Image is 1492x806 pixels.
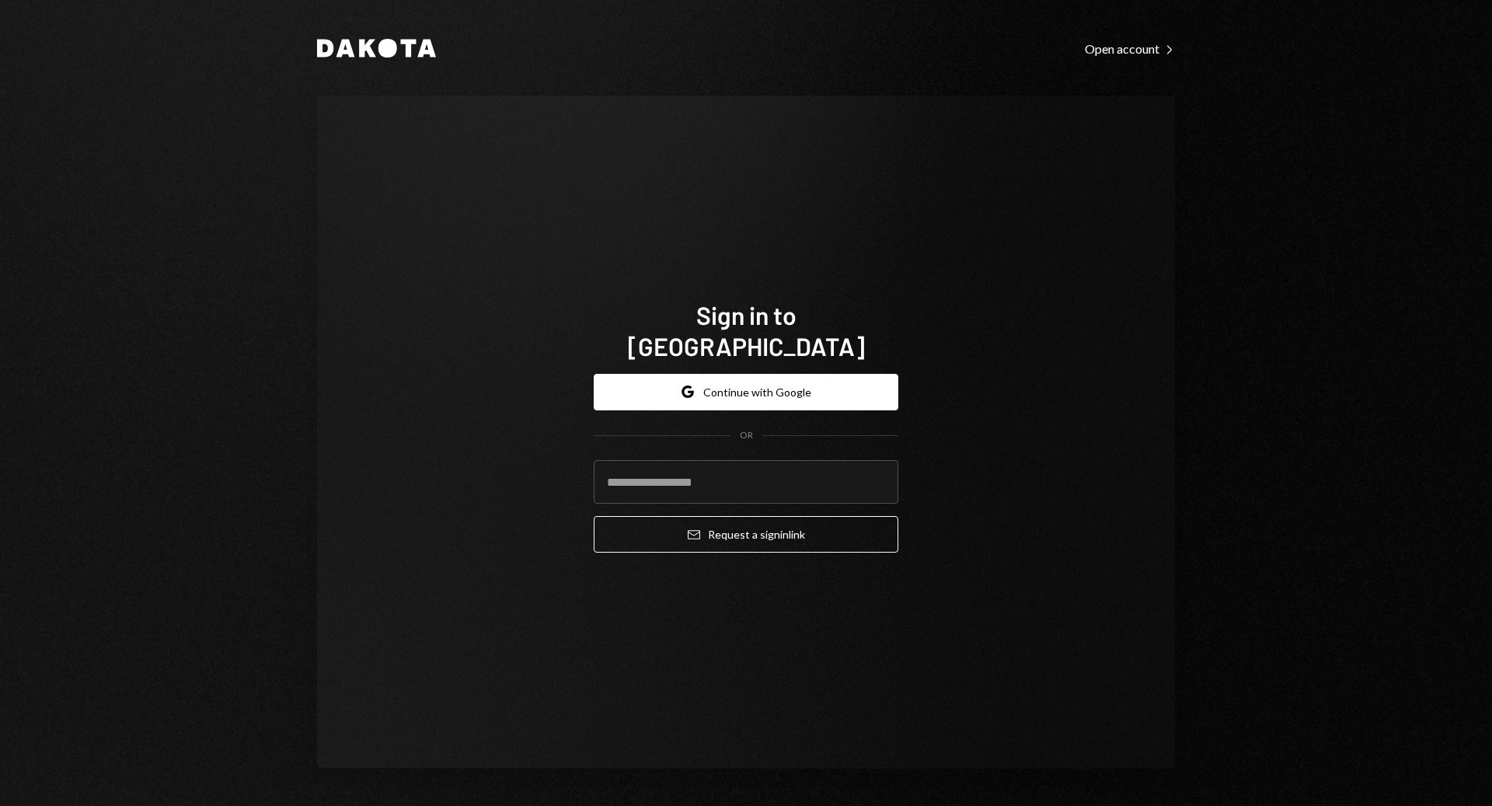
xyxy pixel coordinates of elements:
button: Request a signinlink [594,516,898,553]
h1: Sign in to [GEOGRAPHIC_DATA] [594,299,898,361]
a: Open account [1085,40,1175,57]
button: Continue with Google [594,374,898,410]
div: Open account [1085,41,1175,57]
div: OR [740,429,753,442]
